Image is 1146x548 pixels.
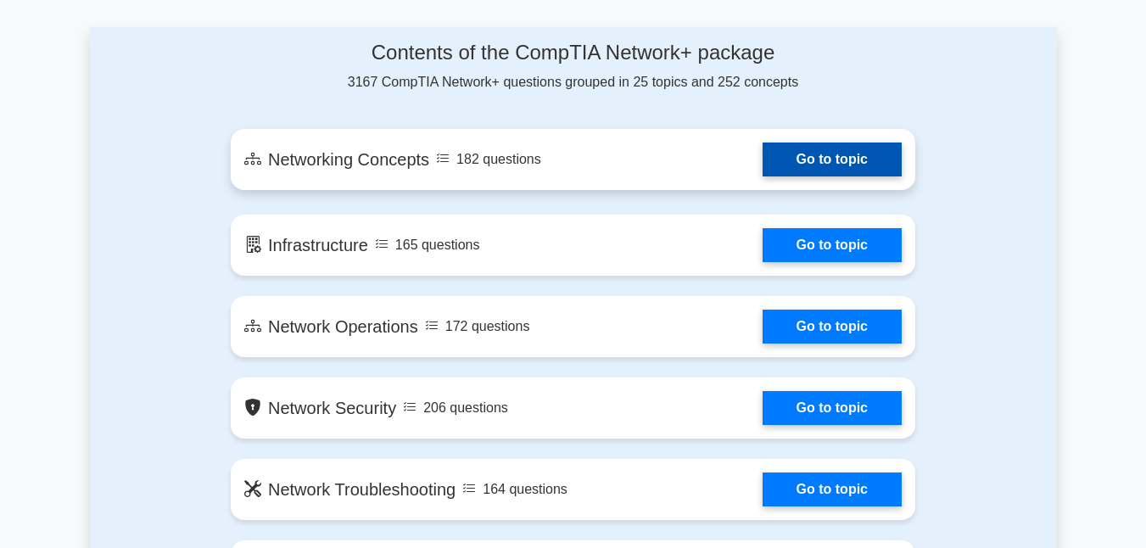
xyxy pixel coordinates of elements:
[231,41,915,65] h4: Contents of the CompTIA Network+ package
[763,310,902,344] a: Go to topic
[763,228,902,262] a: Go to topic
[763,391,902,425] a: Go to topic
[763,143,902,176] a: Go to topic
[763,473,902,506] a: Go to topic
[231,41,915,92] div: 3167 CompTIA Network+ questions grouped in 25 topics and 252 concepts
